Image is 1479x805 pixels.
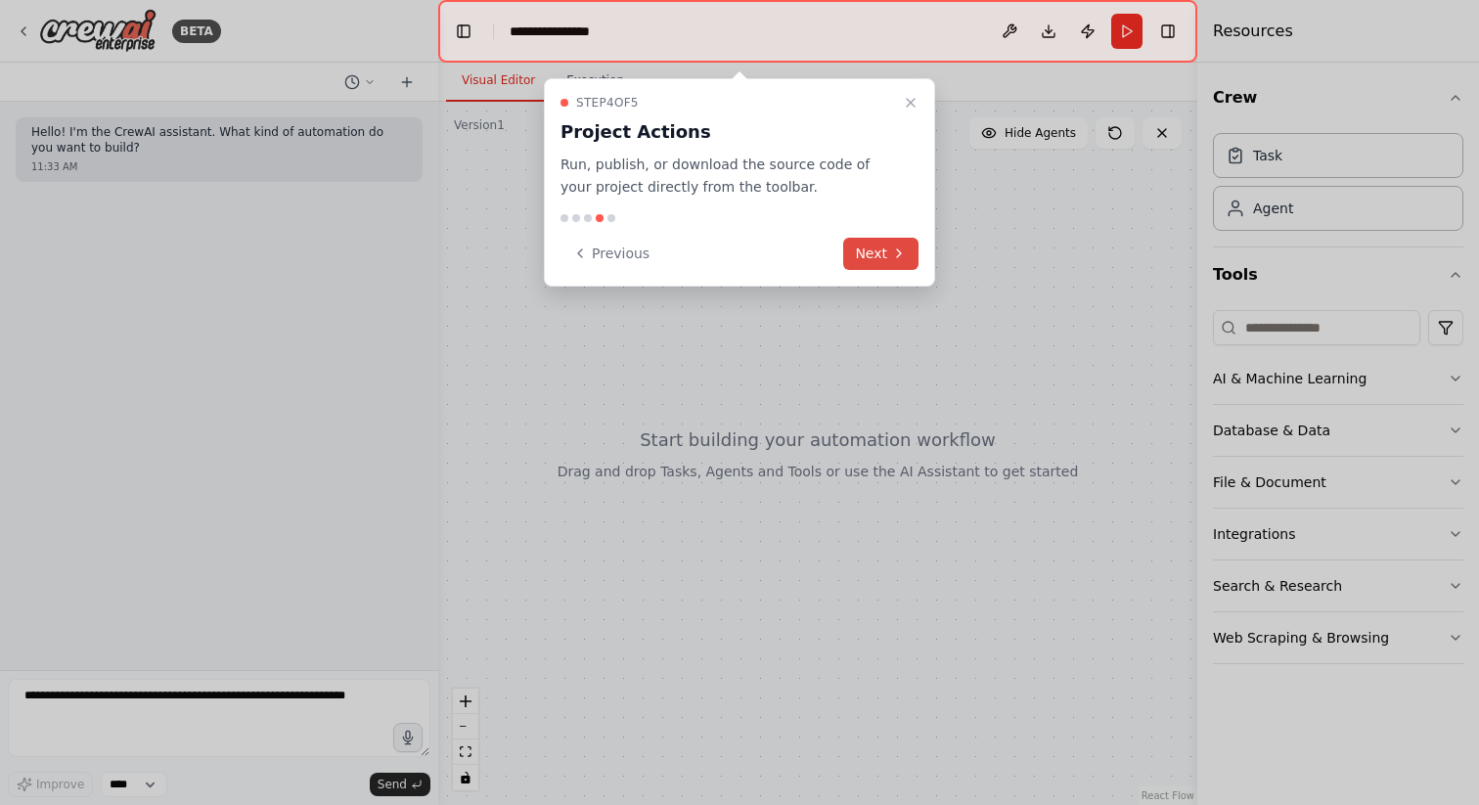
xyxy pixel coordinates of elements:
[899,91,922,114] button: Close walkthrough
[560,118,895,146] h3: Project Actions
[560,238,661,270] button: Previous
[576,95,639,111] span: Step 4 of 5
[560,154,895,199] p: Run, publish, or download the source code of your project directly from the toolbar.
[450,18,477,45] button: Hide left sidebar
[843,238,919,270] button: Next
